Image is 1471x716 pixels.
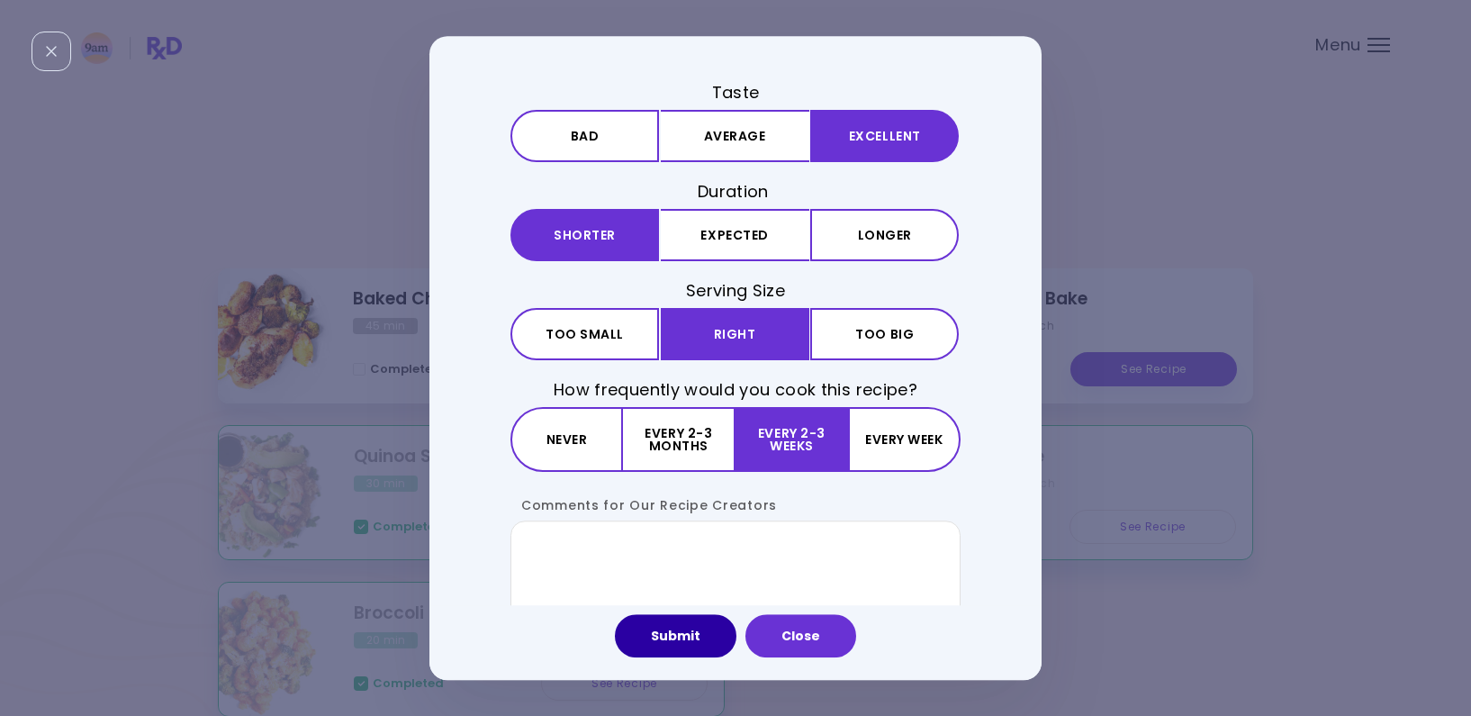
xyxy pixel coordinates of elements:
span: Too big [855,328,914,340]
button: Submit [615,614,736,657]
label: Comments for Our Recipe Creators [510,497,777,515]
button: Average [661,110,809,162]
button: Longer [810,209,959,261]
h3: Taste [510,81,961,104]
button: Never [510,408,623,473]
button: Too small [510,308,659,360]
button: Excellent [810,110,959,162]
button: Close [745,614,856,657]
button: Shorter [510,209,659,261]
button: Every 2-3 months [623,408,735,473]
button: Every 2-3 weeks [735,408,847,473]
button: Right [661,308,809,360]
button: Bad [510,110,659,162]
h3: How frequently would you cook this recipe? [510,378,961,401]
button: Expected [661,209,809,261]
h3: Duration [510,180,961,203]
h3: Serving Size [510,279,961,302]
div: Close [32,32,71,71]
button: Every week [848,408,961,473]
button: Too big [810,308,959,360]
span: Too small [546,328,624,340]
